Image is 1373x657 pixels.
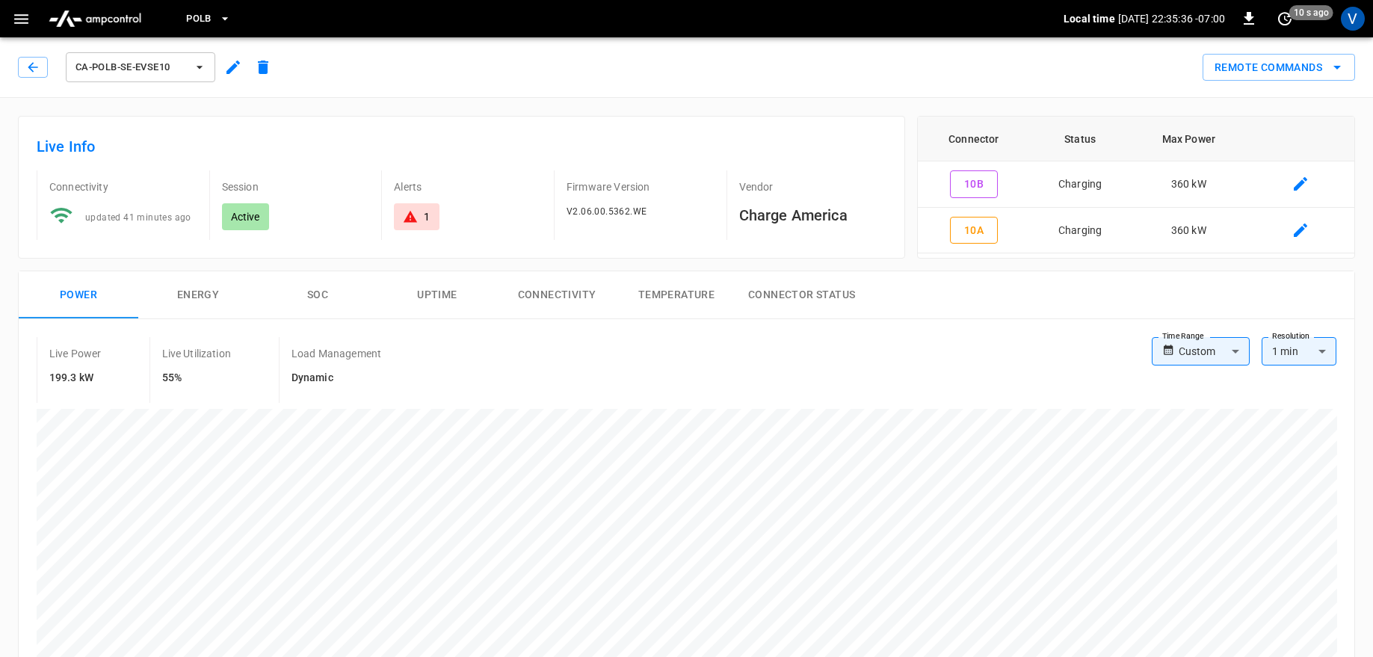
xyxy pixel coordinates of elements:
p: Local time [1064,11,1115,26]
p: Live Power [49,346,102,361]
button: 10A [950,217,998,244]
table: connector table [918,117,1354,253]
span: V2.06.00.5362.WE [567,206,647,217]
button: Temperature [617,271,736,319]
button: SOC [258,271,377,319]
h6: Live Info [37,135,886,158]
button: 10B [950,170,998,198]
button: Energy [138,271,258,319]
button: Uptime [377,271,497,319]
button: ca-polb-se-evse10 [66,52,215,82]
span: 10 s ago [1289,5,1333,20]
button: Remote Commands [1203,54,1355,81]
th: Connector [918,117,1029,161]
td: Charging [1029,161,1130,208]
button: Connectivity [497,271,617,319]
p: Live Utilization [162,346,231,361]
h6: 55% [162,370,231,386]
td: 360 kW [1131,161,1247,208]
button: PoLB [180,4,237,34]
p: Alerts [394,179,542,194]
h6: Charge America [739,203,887,227]
th: Status [1029,117,1130,161]
p: Vendor [739,179,887,194]
button: Connector Status [736,271,867,319]
button: Power [19,271,138,319]
span: ca-polb-se-evse10 [75,59,186,76]
p: Load Management [291,346,381,361]
img: ampcontrol.io logo [43,4,147,33]
label: Time Range [1162,330,1204,342]
div: remote commands options [1203,54,1355,81]
button: set refresh interval [1273,7,1297,31]
td: Charging [1029,208,1130,254]
p: Session [222,179,370,194]
th: Max Power [1131,117,1247,161]
p: Connectivity [49,179,197,194]
h6: Dynamic [291,370,381,386]
div: 1 [424,209,430,224]
div: 1 min [1262,337,1336,365]
p: Active [231,209,260,224]
div: Custom [1179,337,1250,365]
h6: 199.3 kW [49,370,102,386]
p: Firmware Version [567,179,715,194]
span: updated 41 minutes ago [85,212,191,223]
div: profile-icon [1341,7,1365,31]
label: Resolution [1272,330,1309,342]
p: [DATE] 22:35:36 -07:00 [1118,11,1225,26]
td: 360 kW [1131,208,1247,254]
span: PoLB [186,10,212,28]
